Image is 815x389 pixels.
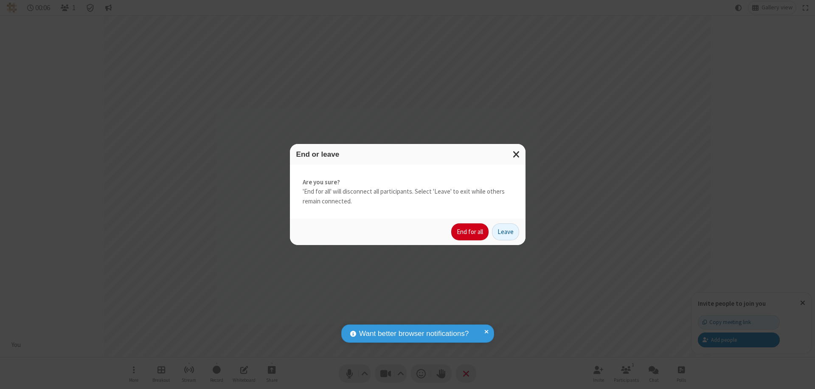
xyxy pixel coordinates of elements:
strong: Are you sure? [303,178,513,187]
button: Close modal [508,144,526,165]
span: Want better browser notifications? [359,328,469,339]
h3: End or leave [296,150,519,158]
div: 'End for all' will disconnect all participants. Select 'Leave' to exit while others remain connec... [290,165,526,219]
button: Leave [492,223,519,240]
button: End for all [451,223,489,240]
